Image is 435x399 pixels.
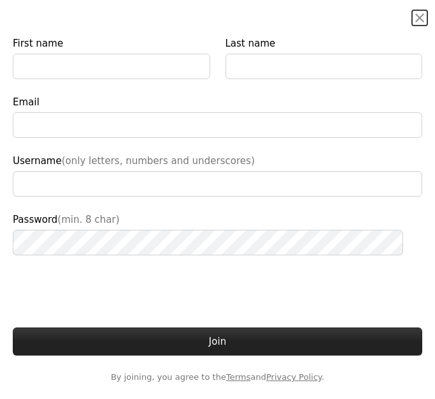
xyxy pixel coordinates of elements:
[13,112,422,138] input: Email
[57,214,119,225] span: (min. 8 char)
[266,372,322,382] a: Privacy Policy
[13,171,422,197] input: Username(only letters, numbers and underscores)
[13,54,210,79] input: First name
[225,54,423,79] input: Last name
[13,153,422,197] label: Username
[13,230,403,255] input: Password(min. 8 char)
[13,36,210,79] label: First name
[226,372,250,382] a: Terms
[13,94,422,138] label: Email
[13,327,422,356] button: Join
[13,212,422,255] label: Password
[13,371,422,384] span: By joining, you agree to the and .
[225,36,423,79] label: Last name
[61,155,254,167] span: (only letters, numbers and underscores)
